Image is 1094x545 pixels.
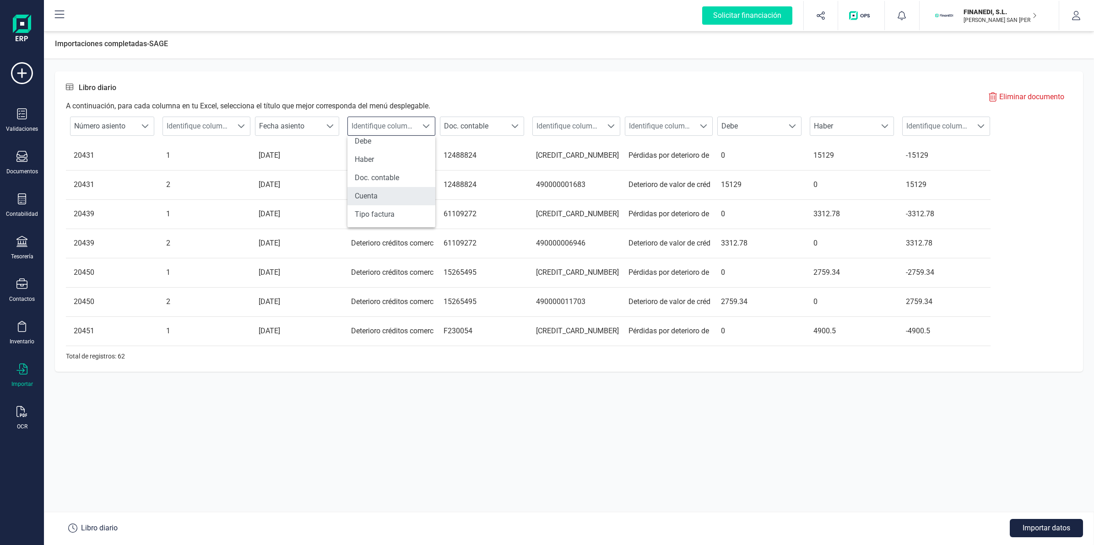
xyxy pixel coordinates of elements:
div: Pérdidas por deterioro de créditos por operaciones comerciales [623,267,711,278]
button: Solicitar financiación [691,1,803,30]
div: Deterioro de valor de créditos por operaciones comerciales [623,238,711,249]
div: -3312.78 [900,208,988,219]
div: 12488824 [438,179,526,190]
span: Identifique columna [625,117,695,135]
img: Logo de OPS [849,11,873,20]
button: Importar datos [1010,519,1083,537]
div: 1 [161,150,249,161]
div: Deterioro créditos comerciales. Número de efecto: 15265495, CIF del librador: B01612399 [346,267,433,278]
div: 1 [161,208,249,219]
div: Pérdidas por deterioro de créditos por operaciones comerciales [623,326,711,337]
div: 20439 [68,208,156,219]
div: 15129 [900,179,988,190]
div: 0 [715,326,803,337]
div: Contactos [9,295,35,303]
div: 20451 [68,326,156,337]
div: [DATE] [253,179,341,190]
div: 4900.5 [808,326,896,337]
div: [DATE] [253,208,341,219]
span: Haber [810,117,876,135]
div: [CREDIT_CARD_NUMBER] [531,208,618,219]
div: 2 [161,238,249,249]
div: [CREDIT_CARD_NUMBER] [531,267,618,278]
span: Doc. contable [440,117,506,135]
div: 490000011703 [531,296,618,307]
li: Cuenta [347,187,435,205]
div: -4900.5 [900,326,988,337]
div: Deterioro créditos comerciales. Número de efecto: 61109272, CIF del librador: B40538597 [346,208,433,219]
span: Identifique columna [903,117,972,135]
div: 20431 [68,179,156,190]
div: Número asientoIdentifique columnaFecha asientoIdentifique columnaDoc. contableIdentifique columna... [66,112,1072,361]
div: [DATE] [253,296,341,307]
div: Deterioro créditos comerciales. Número de efecto: 12488824, CIF del librador: B88115605 [346,179,433,190]
div: F230054 [438,326,526,337]
div: 61109272 [438,208,526,219]
button: Logo de OPS [844,1,879,30]
div: Contabilidad [6,210,38,218]
div: 2759.34 [900,296,988,307]
div: Inventario [10,338,34,345]
span: Identifique columna [533,117,602,135]
div: [DATE] [253,238,341,249]
div: Deterioro créditos comerciales. Número de efecto: 15265495, CIF del librador: B01612399 [346,296,433,307]
div: 3312.78 [715,238,803,249]
p: Eliminar documento [999,91,1064,102]
div: Pérdidas por deterioro de créditos por operaciones comerciales [623,150,711,161]
div: 20450 [68,267,156,278]
div: 2759.34 [715,296,803,307]
span: Fecha asiento [255,117,321,135]
div: Tesorería [11,253,33,260]
div: 0 [715,208,803,219]
div: Deterioro créditos comerciales. Número de efecto: F230054, CIF del librador: B01612399 [346,326,433,337]
span: Identifique columna [348,117,417,135]
div: [CREDIT_CARD_NUMBER] [531,150,618,161]
div: 0 [715,267,803,278]
div: 0 [808,179,896,190]
div: 0 [808,238,896,249]
p: Libro diario [79,82,116,93]
div: 2 [161,179,249,190]
div: Pérdidas por deterioro de créditos por operaciones comerciales [623,208,711,219]
div: 490000001683 [531,179,618,190]
div: 2759.34 [808,267,896,278]
img: FI [934,5,954,26]
div: -15129 [900,150,988,161]
div: Solicitar financiación [702,6,792,25]
div: Importaciones completadas - SAGE [44,29,1094,59]
div: [CREDIT_CARD_NUMBER] [531,326,618,337]
div: [DATE] [253,150,341,161]
div: 15129 [715,179,803,190]
div: 2 [161,296,249,307]
div: OCR [17,423,27,430]
span: Número asiento [70,117,136,135]
li: Haber [347,150,435,169]
span: Identifique columna [163,117,233,135]
button: Eliminar documento [980,87,1072,107]
div: 1 [161,267,249,278]
div: Importar [11,380,33,388]
li: Debe [347,132,435,150]
div: Deterioro de valor de créditos por operaciones comerciales [623,296,711,307]
div: 20431 [68,150,156,161]
li: Tipo factura [347,205,435,224]
div: 0 [808,296,896,307]
div: Deterioro de valor de créditos por operaciones comerciales [623,179,711,190]
div: Validaciones [6,125,38,133]
p: Libro diario [81,523,118,534]
p: [PERSON_NAME] SAN [PERSON_NAME] [964,16,1037,24]
p: A continuación, para cada columna en tu Excel, selecciona el título que mejor corresponda del men... [66,101,430,112]
li: Doc. contable [347,169,435,187]
div: 61109272 [438,238,526,249]
div: 20439 [68,238,156,249]
div: 15265495 [438,296,526,307]
span: Debe [718,117,784,135]
div: 490000006946 [531,238,618,249]
div: 3312.78 [900,238,988,249]
div: 0 [715,150,803,161]
div: Documentos [6,168,38,175]
img: Logo Finanedi [13,15,31,44]
p: Total de registros: 62 [66,352,1072,361]
div: 15129 [808,150,896,161]
div: [DATE] [253,267,341,278]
